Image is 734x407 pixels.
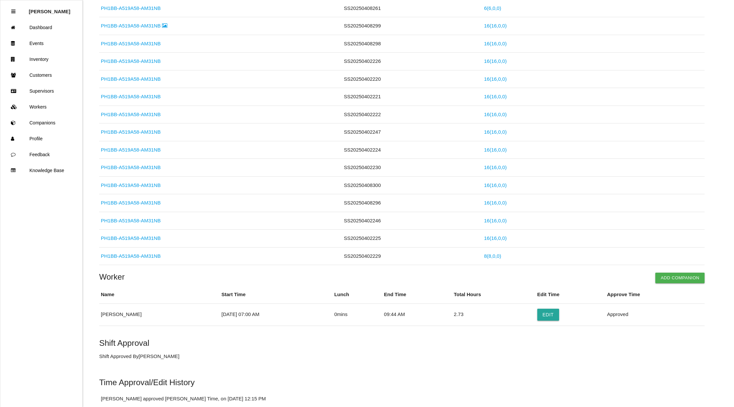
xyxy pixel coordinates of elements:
td: SS20250408298 [342,35,482,53]
button: Add Companion [655,273,705,283]
a: 16(16,0,0) [484,23,507,28]
th: Edit Time [536,286,605,303]
a: 6(6,0,0) [484,5,501,11]
a: Customers [0,67,82,83]
a: 16(16,0,0) [484,129,507,135]
a: PH1BB-A519A58-AM31NB [101,200,161,205]
a: 16(16,0,0) [484,76,507,82]
a: 16(16,0,0) [484,218,507,223]
a: PH1BB-A519A58-AM31NB [101,41,161,46]
a: PH1BB-A519A58-AM31NB [101,164,161,170]
a: 8(8,0,0) [484,253,501,259]
td: 0 mins [333,303,382,326]
a: Supervisors [0,83,82,99]
td: SS20250402225 [342,230,482,248]
th: Total Hours [452,286,536,303]
div: Close [11,4,16,20]
a: PH1BB-A519A58-AM31NB [101,235,161,241]
a: Companions [0,115,82,131]
a: PH1BB-A519A58-AM31NB [101,182,161,188]
h4: Worker [99,273,705,281]
td: 2.73 [452,303,536,326]
a: PH1BB-A519A58-AM31NB [101,76,161,82]
a: 16(16,0,0) [484,58,507,64]
a: Inventory [0,51,82,67]
a: 16(16,0,0) [484,112,507,117]
a: PH1BB-A519A58-AM31NB [101,129,161,135]
th: Lunch [333,286,382,303]
td: SS20250402220 [342,70,482,88]
a: Knowledge Base [0,162,82,178]
th: Approve Time [605,286,705,303]
th: End Time [382,286,452,303]
td: SS20250402221 [342,88,482,106]
a: 16(16,0,0) [484,147,507,153]
a: Workers [0,99,82,115]
a: PH1BB-A519A58-AM31NB [101,5,161,11]
h5: Shift Approval [99,339,705,347]
td: SS20250402229 [342,247,482,265]
td: SS20250408300 [342,176,482,194]
a: 16(16,0,0) [484,200,507,205]
td: [DATE] 07:00 AM [220,303,333,326]
a: 16(16,0,0) [484,235,507,241]
td: SS20250408299 [342,17,482,35]
a: PH1BB-A519A58-AM31NB [101,23,167,28]
a: PH1BB-A519A58-AM31NB [101,94,161,99]
td: SS20250402226 [342,53,482,70]
p: Rosie Blandino [29,4,70,14]
td: SS20250402246 [342,212,482,230]
a: PH1BB-A519A58-AM31NB [101,58,161,64]
i: Image Inside [162,23,167,28]
a: PH1BB-A519A58-AM31NB [101,253,161,259]
a: Dashboard [0,20,82,35]
h5: Time Approval/Edit History [99,378,705,387]
a: Profile [0,131,82,147]
a: PH1BB-A519A58-AM31NB [101,112,161,117]
a: 16(16,0,0) [484,41,507,46]
td: [PERSON_NAME] [99,303,220,326]
td: SS20250402230 [342,159,482,177]
a: 16(16,0,0) [484,182,507,188]
p: Shift Approved By [PERSON_NAME] [99,353,705,360]
a: Feedback [0,147,82,162]
td: SS20250402222 [342,106,482,123]
td: SS20250402224 [342,141,482,159]
th: Name [99,286,220,303]
td: 09:44 AM [382,303,452,326]
td: Approved [605,303,705,326]
a: PH1BB-A519A58-AM31NB [101,147,161,153]
td: SS20250408296 [342,194,482,212]
button: Edit [537,309,559,321]
td: SS20250402247 [342,123,482,141]
th: Start Time [220,286,333,303]
a: 16(16,0,0) [484,164,507,170]
a: 16(16,0,0) [484,94,507,99]
a: Events [0,35,82,51]
a: PH1BB-A519A58-AM31NB [101,218,161,223]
